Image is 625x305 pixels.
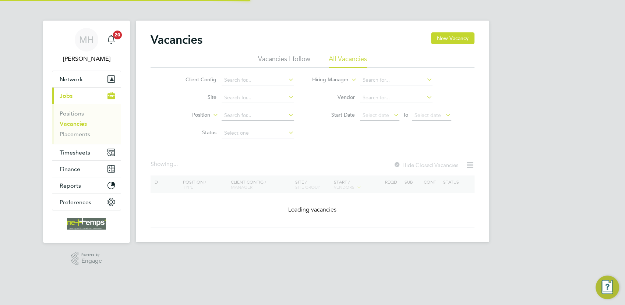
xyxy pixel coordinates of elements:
span: To [401,110,410,120]
button: Timesheets [52,144,121,160]
label: Position [168,111,210,119]
span: Network [60,76,83,83]
div: Showing [151,160,179,168]
span: Timesheets [60,149,90,156]
span: Jobs [60,92,73,99]
div: Jobs [52,104,121,144]
li: All Vacancies [329,54,367,68]
h2: Vacancies [151,32,202,47]
button: Network [52,71,121,87]
label: Site [174,94,216,100]
span: Reports [60,182,81,189]
input: Select one [222,128,294,138]
a: MH[PERSON_NAME] [52,28,121,63]
button: Preferences [52,194,121,210]
label: Hiring Manager [306,76,349,84]
a: Vacancies [60,120,87,127]
span: 20 [113,31,122,39]
a: Positions [60,110,84,117]
input: Search for... [222,75,294,85]
label: Client Config [174,76,216,83]
nav: Main navigation [43,21,130,243]
span: Select date [414,112,441,118]
button: Engage Resource Center [596,276,619,299]
a: Go to home page [52,218,121,230]
span: ... [173,160,178,168]
a: Placements [60,131,90,138]
button: Reports [52,177,121,194]
button: Jobs [52,88,121,104]
label: Start Date [312,111,355,118]
label: Status [174,129,216,136]
span: Michael Hallam [52,54,121,63]
span: Powered by [81,252,102,258]
span: MH [79,35,94,45]
input: Search for... [360,93,432,103]
button: Finance [52,161,121,177]
span: Preferences [60,199,91,206]
input: Search for... [222,93,294,103]
label: Hide Closed Vacancies [393,162,458,169]
img: net-temps-logo-retina.png [67,218,106,230]
label: Vendor [312,94,355,100]
a: 20 [104,28,119,52]
span: Select date [363,112,389,118]
span: Finance [60,166,80,173]
span: Engage [81,258,102,264]
button: New Vacancy [431,32,474,44]
li: Vacancies I follow [258,54,310,68]
a: Powered byEngage [71,252,102,266]
input: Search for... [360,75,432,85]
input: Search for... [222,110,294,121]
